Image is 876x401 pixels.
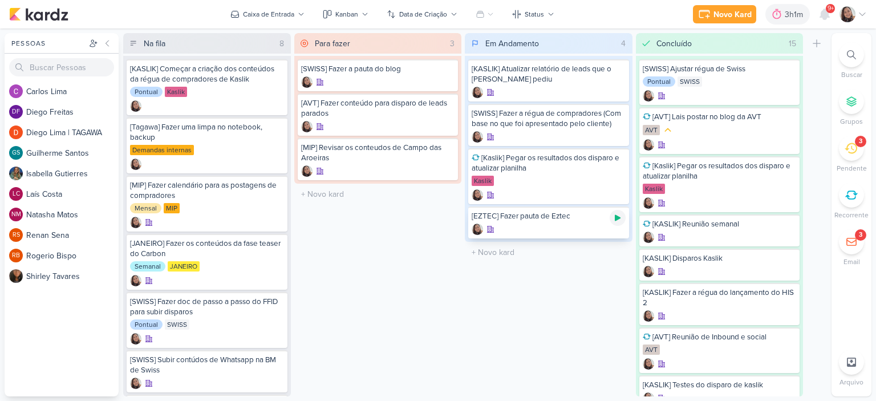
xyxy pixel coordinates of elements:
[713,9,752,21] div: Novo Kard
[168,261,200,272] div: JANEIRO
[130,203,161,213] div: Mensal
[130,319,163,330] div: Pontual
[834,210,869,220] p: Recorrente
[26,250,119,262] div: R o g e r i o B i s p o
[130,159,141,170] div: Criador(a): Sharlene Khoury
[643,139,654,151] div: Criador(a): Sharlene Khoury
[643,232,654,243] img: Sharlene Khoury
[843,257,860,267] p: Email
[9,187,23,201] div: Laís Costa
[643,332,797,342] div: [AVT] Reunião de Inbound e social
[9,146,23,160] div: Guilherme Santos
[472,224,483,235] img: Sharlene Khoury
[130,145,194,155] div: Demandas internas
[26,86,119,98] div: C a r l o s L i m a
[26,188,119,200] div: L a í s C o s t a
[130,217,141,228] img: Sharlene Khoury
[165,319,189,330] div: SWISS
[472,87,483,98] div: Criador(a): Sharlene Khoury
[643,64,797,74] div: [SWISS] Ajustar régua de Swiss
[472,131,483,143] div: Criador(a): Sharlene Khoury
[12,253,20,259] p: RB
[643,197,654,209] div: Criador(a): Sharlene Khoury
[130,217,141,228] div: Criador(a): Sharlene Khoury
[130,180,284,201] div: [MIP] Fazer calendário para as postagens de compradores
[130,122,284,143] div: [Tagawa] Fazer uma limpa no notebook, backup
[643,287,797,308] div: [KASLIK] Fazer a régua do lançamento do HIS 2
[643,90,654,102] div: Criador(a): Sharlene Khoury
[643,112,797,122] div: [AVT] Lais postar no blog da AVT
[643,219,797,229] div: [KASLIK] Reunião semanal
[165,87,187,97] div: Kaslik
[12,150,20,156] p: GS
[26,147,119,159] div: G u i l h e r m e S a n t o s
[643,232,654,243] div: Criador(a): Sharlene Khoury
[610,210,626,226] div: Ligar relógio
[9,7,68,21] img: kardz.app
[13,232,20,238] p: RS
[9,228,23,242] div: Renan Sena
[472,131,483,143] img: Sharlene Khoury
[840,116,863,127] p: Grupos
[643,380,797,390] div: [KASLIK] Testes do disparo de kaslik
[693,5,756,23] button: Novo Kard
[643,90,654,102] img: Sharlene Khoury
[839,6,855,22] img: Sharlene Khoury
[472,189,483,201] img: Sharlene Khoury
[130,378,141,389] div: Criador(a): Sharlene Khoury
[130,100,141,112] img: Sharlene Khoury
[301,98,455,119] div: [AVT] Fazer conteúdo para disparo de leads parados
[301,64,455,74] div: [SWISS] Fazer a pauta do blog
[275,38,289,50] div: 8
[859,137,862,146] div: 3
[472,189,483,201] div: Criador(a): Sharlene Khoury
[9,105,23,119] div: Diego Freitas
[164,203,180,213] div: MIP
[467,244,630,261] input: + Novo kard
[472,211,626,221] div: [EZTEC] Fazer pauta de Eztec
[643,310,654,322] img: Sharlene Khoury
[26,229,119,241] div: R e n a n S e n a
[12,109,20,115] p: DF
[301,165,313,177] img: Sharlene Khoury
[785,9,806,21] div: 3h1m
[643,266,654,277] img: Sharlene Khoury
[11,212,21,218] p: NM
[9,84,23,98] img: Carlos Lima
[130,64,284,84] div: [KASLIK] Começar a criação dos conteúdos da régua de compradores de Kaslik
[130,238,284,259] div: [JANEIRO] Fazer os conteúdos da fase teaser do Carbon
[643,76,675,87] div: Pontual
[9,167,23,180] img: Isabella Gutierres
[130,275,141,286] img: Sharlene Khoury
[301,165,313,177] div: Criador(a): Sharlene Khoury
[617,38,630,50] div: 4
[130,159,141,170] img: Sharlene Khoury
[643,197,654,209] img: Sharlene Khoury
[130,297,284,317] div: [SWISS] Fazer doc de passo a passo do FFID para subir disparos
[130,87,163,97] div: Pontual
[643,125,660,135] div: AVT
[9,58,114,76] input: Buscar Pessoas
[301,121,313,132] div: Criador(a): Sharlene Khoury
[472,224,483,235] div: Criador(a): Sharlene Khoury
[832,42,871,80] li: Ctrl + F
[472,64,626,84] div: [KASLIK] Atualizar relatório de leads que o Otávio pediu
[9,269,23,283] img: Shirley Tavares
[13,191,20,197] p: LC
[837,163,867,173] p: Pendente
[643,310,654,322] div: Criador(a): Sharlene Khoury
[839,377,863,387] p: Arquivo
[472,176,494,186] div: Kaslik
[9,249,23,262] div: Rogerio Bispo
[643,184,665,194] div: Kaslik
[643,161,797,181] div: [Kaslik] Pegar os resultados dos disparo e atualizar planilha
[643,266,654,277] div: Criador(a): Sharlene Khoury
[9,208,23,221] div: Natasha Matos
[472,108,626,129] div: [SWISS] Fazer a régua de compradores (Com base no que foi apresentado pelo cliente)
[472,87,483,98] img: Sharlene Khoury
[301,121,313,132] img: Sharlene Khoury
[130,100,141,112] div: Criador(a): Sharlene Khoury
[130,333,141,345] img: Sharlene Khoury
[643,253,797,264] div: [KASLIK] Disparos Kaslik
[301,76,313,88] img: Sharlene Khoury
